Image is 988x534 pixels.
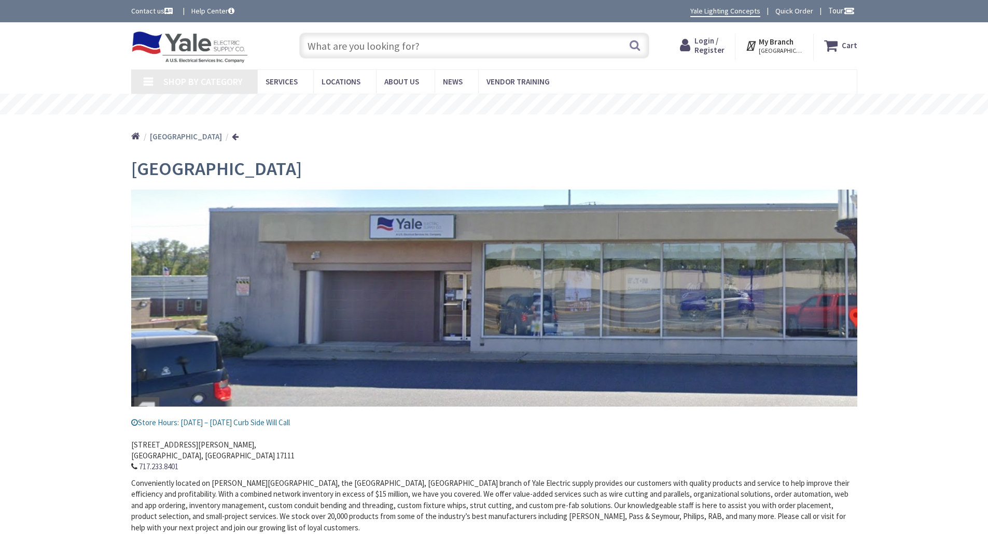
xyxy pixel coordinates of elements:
[131,157,302,180] span: [GEOGRAPHIC_DATA]
[131,428,857,472] address: [STREET_ADDRESS][PERSON_NAME], [GEOGRAPHIC_DATA], [GEOGRAPHIC_DATA] 17111
[131,6,175,16] a: Contact us
[384,77,419,86] span: About Us
[131,190,857,407] img: Harrisburg Storefront_1.jpg
[694,36,725,55] span: Login / Register
[131,478,857,533] p: Conveniently located on [PERSON_NAME][GEOGRAPHIC_DATA], the [GEOGRAPHIC_DATA], [GEOGRAPHIC_DATA] ...
[131,31,248,63] img: Yale Electric Supply Co.
[150,132,222,141] strong: [GEOGRAPHIC_DATA]
[759,47,803,55] span: [GEOGRAPHIC_DATA], [GEOGRAPHIC_DATA]
[842,36,857,55] strong: Cart
[299,33,649,59] input: What are you looking for?
[266,77,298,86] span: Services
[759,37,794,47] strong: My Branch
[443,77,463,86] span: News
[139,461,178,472] a: 717.233.8401
[745,36,803,55] div: My Branch [GEOGRAPHIC_DATA], [GEOGRAPHIC_DATA]
[486,77,550,86] span: Vendor Training
[131,417,290,427] span: Store Hours: [DATE] – [DATE] Curb Side Will Call
[775,6,813,16] a: Quick Order
[163,76,243,88] span: Shop By Category
[322,77,360,86] span: Locations
[680,36,725,55] a: Login / Register
[824,36,857,55] a: Cart
[690,6,760,17] a: Yale Lighting Concepts
[191,6,234,16] a: Help Center
[828,6,855,16] span: Tour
